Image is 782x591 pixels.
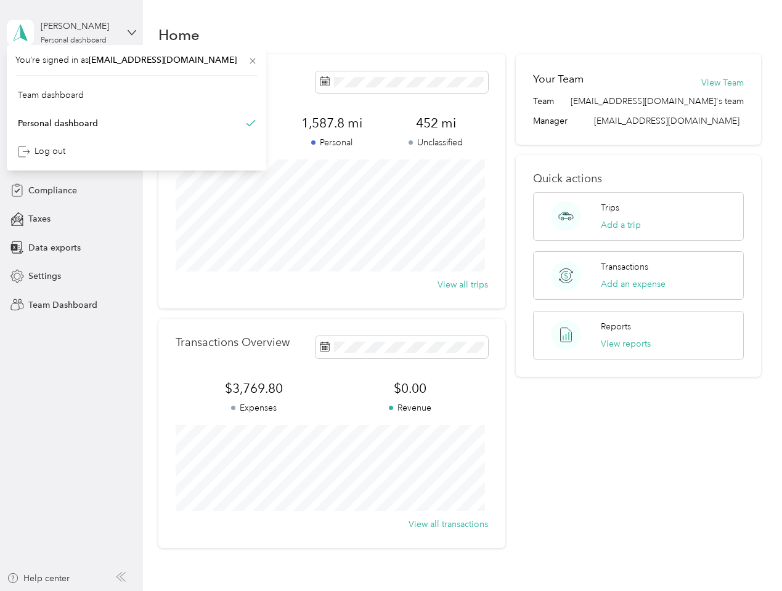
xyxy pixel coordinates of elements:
div: [PERSON_NAME] [41,20,118,33]
span: Manager [533,115,568,127]
span: Team Dashboard [28,299,97,312]
button: Add an expense [601,278,666,291]
button: Help center [7,572,70,585]
span: You’re signed in as [15,54,258,66]
div: Personal dashboard [18,116,98,129]
span: [EMAIL_ADDRESS][DOMAIN_NAME] [594,116,739,126]
h1: Home [158,28,200,41]
p: Transactions Overview [176,336,290,349]
button: View all trips [438,278,488,291]
span: Data exports [28,241,81,254]
p: Unclassified [384,136,488,149]
p: Transactions [601,260,648,273]
span: $0.00 [332,380,488,397]
span: 1,587.8 mi [280,115,384,132]
span: 452 mi [384,115,488,132]
p: Revenue [332,401,488,414]
p: Expenses [176,401,332,414]
p: Reports [601,320,631,333]
h2: Your Team [533,71,584,87]
button: Add a trip [601,219,641,231]
div: Personal dashboard [41,37,107,44]
span: [EMAIL_ADDRESS][DOMAIN_NAME]'s team [571,95,744,108]
div: Team dashboard [18,89,84,102]
span: [EMAIL_ADDRESS][DOMAIN_NAME] [89,55,237,65]
span: Settings [28,270,61,283]
span: Team [533,95,554,108]
p: Trips [601,201,619,214]
span: Compliance [28,184,77,197]
button: View all transactions [409,518,488,531]
span: Taxes [28,212,51,225]
button: View Team [701,76,744,89]
iframe: Everlance-gr Chat Button Frame [713,522,782,591]
p: Quick actions [533,172,743,185]
span: $3,769.80 [176,380,332,397]
button: View reports [601,337,651,350]
p: Personal [280,136,384,149]
div: Log out [18,145,65,158]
